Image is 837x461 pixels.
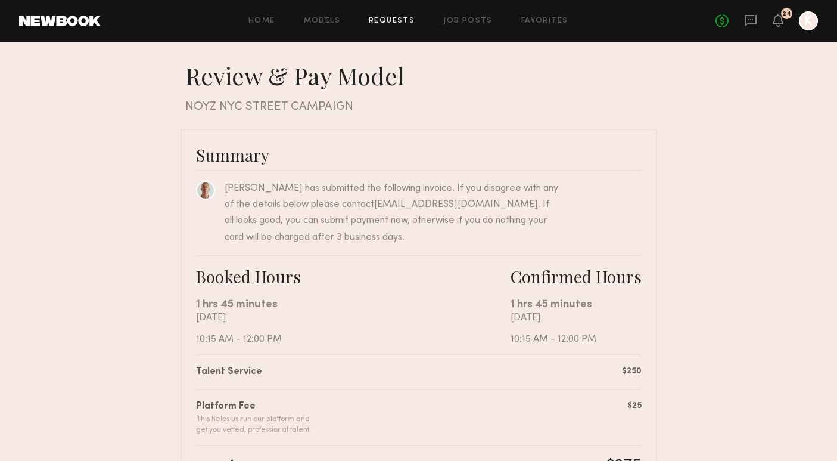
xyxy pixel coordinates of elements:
div: [PERSON_NAME] has submitted the following invoice. If you disagree with any of the details below ... [225,181,559,246]
div: 1 hrs 45 minutes [196,296,511,313]
div: $25 [627,400,642,412]
a: Home [248,17,275,25]
div: Talent Service [196,365,262,379]
div: NOYZ NYC STREET CAMPAIGN [185,100,657,115]
div: Review & Pay Model [185,61,657,91]
a: K [799,11,818,30]
div: [DATE] 10:15 AM - 12:00 PM [511,313,642,345]
a: [EMAIL_ADDRESS][DOMAIN_NAME] [374,200,538,209]
div: $250 [622,365,642,378]
div: 1 hrs 45 minutes [511,296,642,313]
div: Summary [196,144,642,165]
div: This helps us run our platform and get you vetted, professional talent. [196,414,311,435]
div: 24 [782,11,791,17]
div: Confirmed Hours [511,266,642,287]
a: Requests [369,17,415,25]
a: Job Posts [443,17,493,25]
div: Platform Fee [196,400,311,414]
a: Favorites [521,17,568,25]
div: Booked Hours [196,266,511,287]
a: Models [304,17,340,25]
div: [DATE] 10:15 AM - 12:00 PM [196,313,511,345]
